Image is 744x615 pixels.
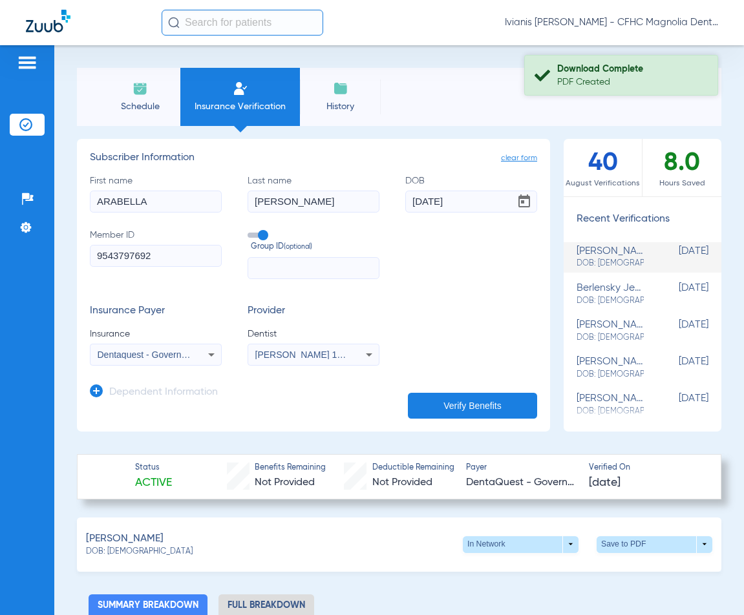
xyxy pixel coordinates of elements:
[86,531,164,547] span: [PERSON_NAME]
[589,463,700,474] span: Verified On
[98,349,202,360] span: Dentaquest - Government
[372,463,454,474] span: Deductible Remaining
[255,463,326,474] span: Benefits Remaining
[557,76,707,89] div: PDF Created
[577,393,644,417] div: [PERSON_NAME]
[109,386,218,399] h3: Dependent Information
[405,174,537,213] label: DOB
[133,81,148,96] img: Schedule
[86,547,193,558] span: DOB: [DEMOGRAPHIC_DATA]
[90,305,222,318] h3: Insurance Payer
[577,369,644,380] span: DOB: [DEMOGRAPHIC_DATA]
[90,245,222,267] input: Member ID
[501,152,537,165] span: clear form
[577,319,644,343] div: [PERSON_NAME]
[577,295,644,307] span: DOB: [DEMOGRAPHIC_DATA]
[255,349,383,360] span: [PERSON_NAME] 1851607766
[644,245,708,269] span: [DATE]
[90,152,537,165] h3: Subscriber Information
[109,100,171,113] span: Schedule
[577,332,644,344] span: DOB: [DEMOGRAPHIC_DATA]
[564,177,642,190] span: August Verifications
[90,191,222,213] input: First name
[505,16,718,29] span: Ivianis [PERSON_NAME] - CFHC Magnolia Dental
[577,356,644,380] div: [PERSON_NAME]
[248,191,379,213] input: Last name
[333,81,348,96] img: History
[233,81,248,96] img: Manual Insurance Verification
[405,191,537,213] input: DOBOpen calendar
[17,55,37,70] img: hamburger-icon
[644,393,708,417] span: [DATE]
[644,282,708,306] span: [DATE]
[557,63,707,76] div: Download Complete
[644,356,708,380] span: [DATE]
[577,245,644,269] div: [PERSON_NAME]
[248,174,379,213] label: Last name
[466,475,577,491] span: DentaQuest - Government
[644,319,708,343] span: [DATE]
[466,463,577,474] span: Payer
[135,463,172,474] span: Status
[251,242,379,253] span: Group ID
[372,477,432,488] span: Not Provided
[577,258,644,269] span: DOB: [DEMOGRAPHIC_DATA]
[168,17,180,28] img: Search Icon
[284,242,312,253] small: (optional)
[577,282,644,306] div: berlensky jeune
[408,393,537,419] button: Verify Benefits
[248,305,379,318] h3: Provider
[90,328,222,340] span: Insurance
[255,477,315,488] span: Not Provided
[643,139,721,196] div: 8.0
[135,475,172,491] span: Active
[679,553,744,615] iframe: Chat Widget
[511,189,537,214] button: Open calendar
[463,536,579,553] button: In Network
[310,100,371,113] span: History
[90,174,222,213] label: First name
[564,139,643,196] div: 40
[564,213,721,226] h3: Recent Verifications
[597,536,712,553] button: Save to PDF
[643,177,721,190] span: Hours Saved
[190,100,290,113] span: Insurance Verification
[162,10,323,36] input: Search for patients
[248,328,379,340] span: Dentist
[589,475,621,491] span: [DATE]
[90,229,222,279] label: Member ID
[26,10,70,32] img: Zuub Logo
